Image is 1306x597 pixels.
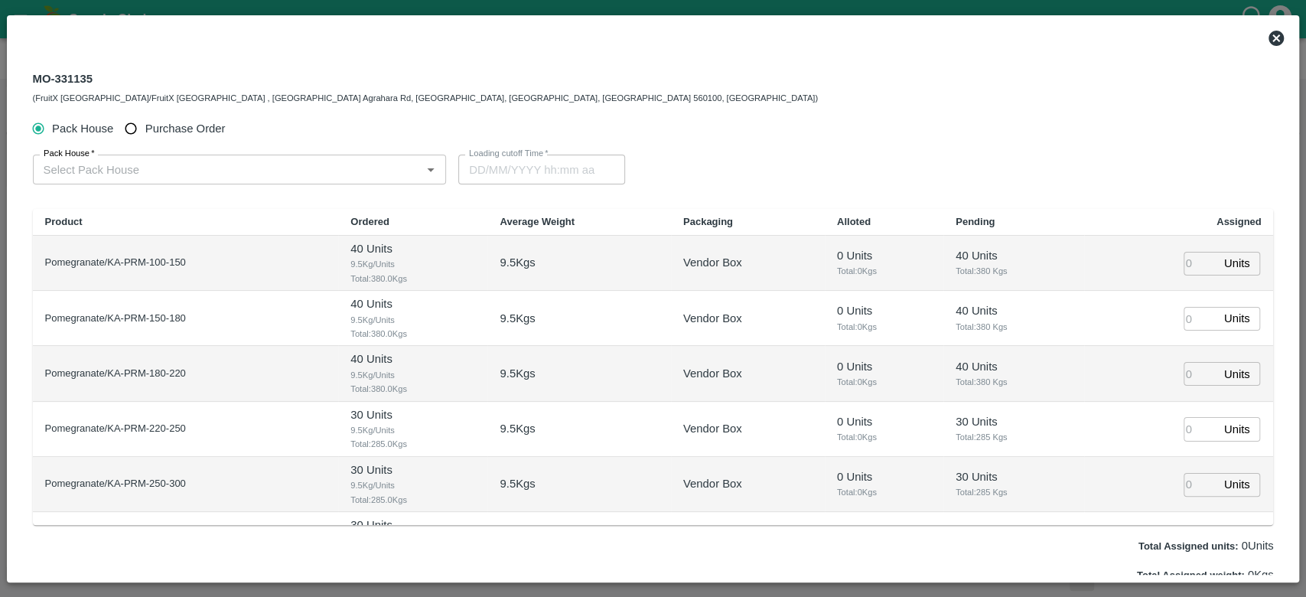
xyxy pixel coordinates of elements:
p: 9.5 Kgs [500,310,535,327]
p: 0 Units [1138,537,1274,554]
p: 0 Units [837,247,931,264]
span: Total: 380.0 Kgs [350,327,475,341]
td: Pomegranate/KA-PRM-220-250 [33,402,339,457]
span: Total: 380 Kgs [956,375,1072,389]
b: Assigned [1216,216,1262,227]
p: Vendor Box [683,365,742,382]
p: 0 Units [837,468,931,485]
p: 30 Units [350,406,475,423]
input: 0 [1184,362,1217,386]
input: Choose date, selected date is Oct 6, 2025 [458,155,614,184]
p: 40 Units [350,351,475,367]
span: Total: 0 Kgs [837,430,931,444]
td: Pomegranate/KA-PRM-150-180 [33,291,339,346]
input: Select Pack House [37,159,417,179]
span: Total: 380.0 Kgs [350,382,475,396]
p: Vendor Box [683,254,742,271]
span: Total: 380 Kgs [956,264,1072,278]
p: 40 Units [350,295,475,312]
b: Pending [956,216,995,227]
span: Total: 0 Kgs [837,485,931,499]
p: 30 Units [956,468,1072,485]
p: 30 Units [350,517,475,533]
button: Open [421,159,441,179]
span: Total: 285.0 Kgs [350,493,475,507]
p: Units [1224,476,1250,493]
label: Total Assigned units: [1138,540,1239,552]
span: Total: 285 Kgs [956,485,1072,499]
p: Units [1224,421,1250,438]
span: Total: 285.0 Kgs [350,437,475,451]
span: Total: 380.0 Kgs [350,272,475,285]
td: Pomegranate/KA-PRM-100-150 [33,236,339,291]
td: Pomegranate/KA-PRM-300-350 [33,512,339,567]
span: 9.5 Kg/Units [350,368,475,382]
td: Pomegranate/KA-PRM-250-300 [33,457,339,512]
input: 0 [1184,252,1217,276]
span: Total: 0 Kgs [837,264,931,278]
p: 9.5 Kgs [500,475,535,492]
span: 9.5 Kg/Units [350,478,475,492]
p: 40 Units [956,302,1072,319]
p: 30 Units [956,524,1072,540]
b: Alloted [837,216,871,227]
p: 9.5 Kgs [500,254,535,271]
p: Units [1224,310,1250,327]
label: Pack House [44,148,95,160]
span: Purchase Order [145,120,226,137]
p: 0 Units [837,413,931,430]
span: 9.5 Kg/Units [350,423,475,437]
p: 30 Units [956,413,1072,430]
p: 0 Units [837,358,931,375]
p: 40 Units [956,247,1072,264]
p: Vendor Box [683,475,742,492]
p: Units [1224,255,1250,272]
span: 9.5 Kg/Units [350,313,475,327]
p: 9.5 Kgs [500,365,535,382]
input: 0 [1184,417,1217,441]
p: Vendor Box [683,310,742,327]
span: Total: 0 Kgs [837,375,931,389]
span: 9.5 Kg/Units [350,257,475,271]
p: Units [1224,366,1250,383]
p: 9.5 Kgs [500,420,535,437]
b: Average Weight [500,216,575,227]
p: 40 Units [956,358,1072,375]
span: Total: 380 Kgs [956,320,1072,334]
td: Pomegranate/KA-PRM-180-220 [33,346,339,401]
span: Total: 0 Kgs [837,320,931,334]
label: Loading cutoff Time [469,148,549,160]
p: Vendor Box [683,420,742,437]
p: 0 Units [837,302,931,319]
div: (FruitX [GEOGRAPHIC_DATA]/FruitX [GEOGRAPHIC_DATA] , [GEOGRAPHIC_DATA] Agrahara Rd, [GEOGRAPHIC_D... [33,89,818,106]
b: Product [45,216,83,227]
input: 0 [1184,307,1217,331]
div: MO-331135 [33,69,818,106]
span: Pack House [52,120,113,137]
span: Total: 285 Kgs [956,430,1072,444]
label: Total Assigned weight: [1137,569,1245,581]
p: 40 Units [350,240,475,257]
input: 0 [1184,473,1217,497]
b: Packaging [683,216,733,227]
p: 0 Kgs [1137,566,1274,583]
p: 0 Units [837,524,931,540]
b: Ordered [350,216,389,227]
p: 30 Units [350,462,475,478]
